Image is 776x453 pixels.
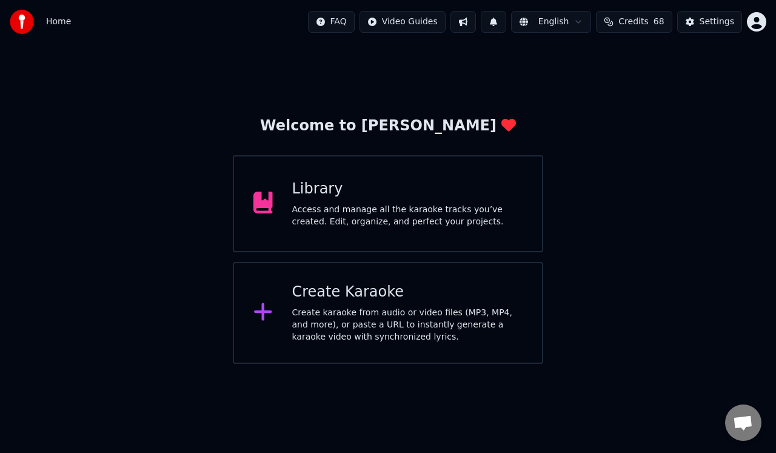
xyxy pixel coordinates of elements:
img: youka [10,10,34,34]
button: Settings [677,11,742,33]
div: Access and manage all the karaoke tracks you’ve created. Edit, organize, and perfect your projects. [292,204,523,228]
div: Create Karaoke [292,283,523,302]
span: 68 [654,16,664,28]
div: Settings [700,16,734,28]
div: Library [292,180,523,199]
div: Create karaoke from audio or video files (MP3, MP4, and more), or paste a URL to instantly genera... [292,307,523,343]
nav: breadcrumb [46,16,71,28]
span: Credits [618,16,648,28]
button: Credits68 [596,11,672,33]
a: Open chat [725,404,761,441]
div: Welcome to [PERSON_NAME] [260,116,516,136]
button: FAQ [308,11,355,33]
span: Home [46,16,71,28]
button: Video Guides [360,11,446,33]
